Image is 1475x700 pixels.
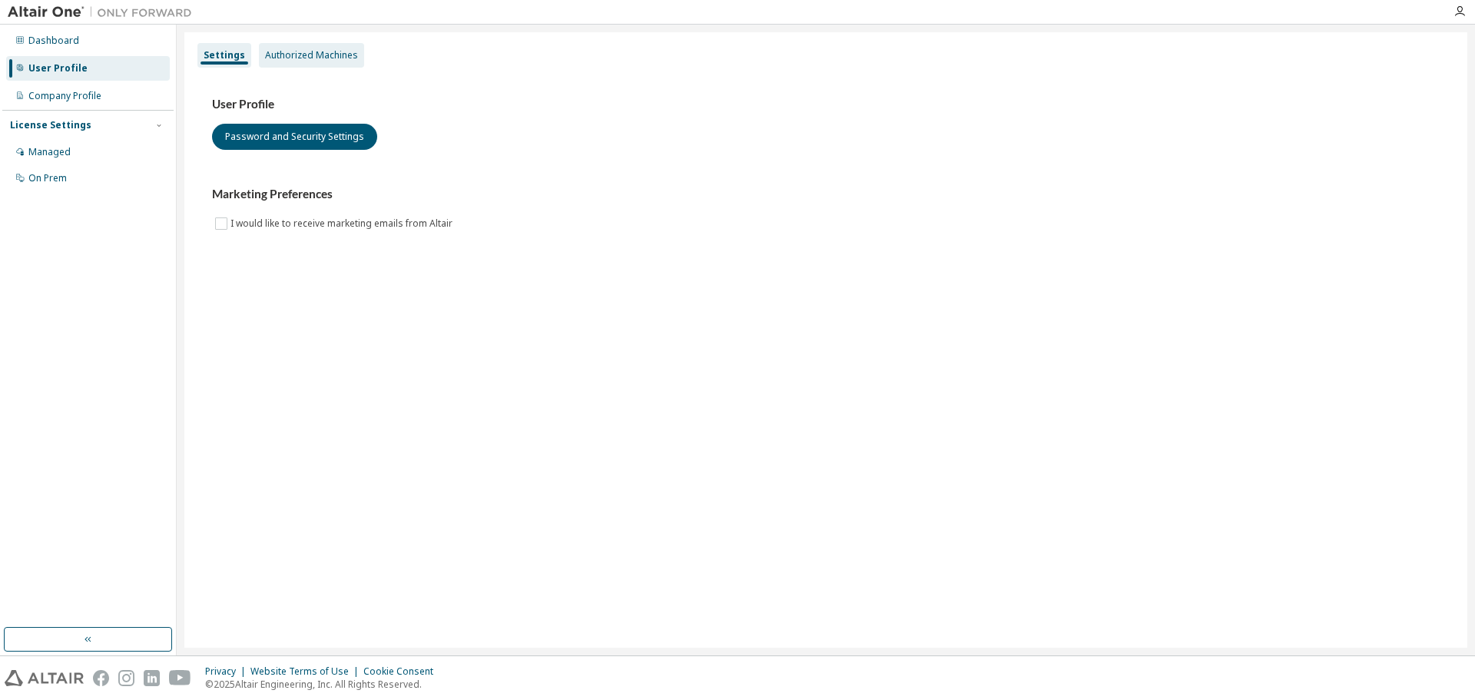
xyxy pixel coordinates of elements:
p: © 2025 Altair Engineering, Inc. All Rights Reserved. [205,678,442,691]
img: altair_logo.svg [5,670,84,686]
h3: Marketing Preferences [212,187,1440,202]
div: Website Terms of Use [250,665,363,678]
div: Settings [204,49,245,61]
img: linkedin.svg [144,670,160,686]
div: On Prem [28,172,67,184]
div: Authorized Machines [265,49,358,61]
h3: User Profile [212,97,1440,112]
div: Cookie Consent [363,665,442,678]
div: Dashboard [28,35,79,47]
div: Company Profile [28,90,101,102]
label: I would like to receive marketing emails from Altair [230,214,456,233]
div: User Profile [28,62,88,75]
div: Privacy [205,665,250,678]
div: Managed [28,146,71,158]
div: License Settings [10,119,91,131]
img: instagram.svg [118,670,134,686]
img: Altair One [8,5,200,20]
img: youtube.svg [169,670,191,686]
img: facebook.svg [93,670,109,686]
button: Password and Security Settings [212,124,377,150]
